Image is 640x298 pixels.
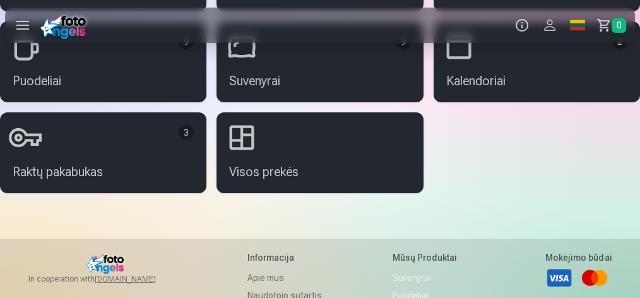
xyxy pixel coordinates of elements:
[545,264,573,292] a: Visa
[28,274,186,284] span: In cooperation with
[536,8,564,43] button: Profilis
[434,21,640,102] a: Kalendoriai2
[612,18,626,33] span: 0
[216,21,423,102] a: Suvenyrai9
[564,8,591,43] a: Global
[545,251,612,264] h5: Mokėjimo būdai
[216,112,423,193] a: Visos prekės
[508,8,536,43] button: Info
[591,8,635,43] a: Krepšelis0
[393,251,484,264] h5: Mūsų produktai
[247,269,331,287] a: Apie mus
[581,264,608,292] a: Mastercard
[247,251,331,264] h5: Informacija
[40,11,90,39] img: /fa5
[95,274,186,284] a: [DOMAIN_NAME]
[393,269,484,287] a: Suvenyrai
[179,125,194,140] div: 3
